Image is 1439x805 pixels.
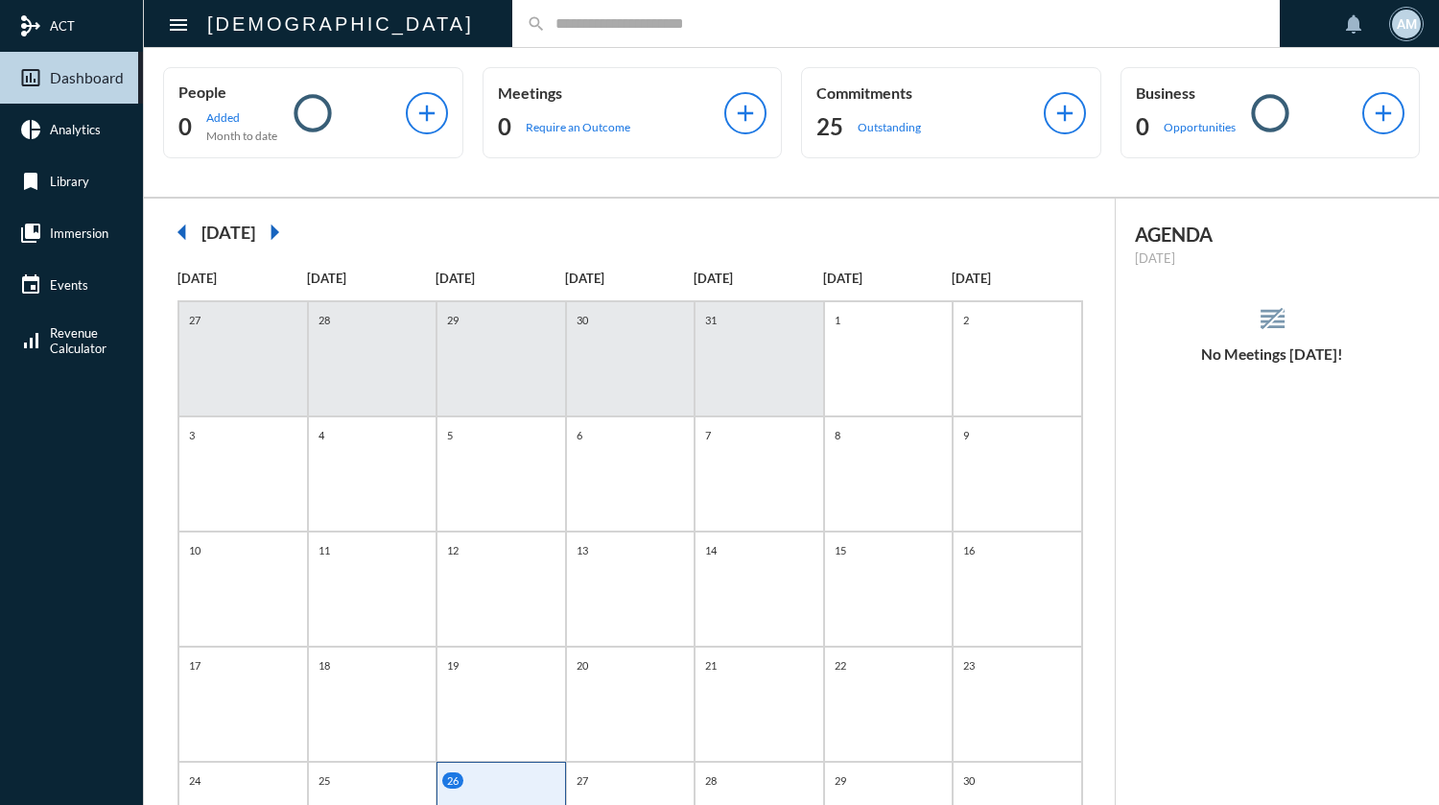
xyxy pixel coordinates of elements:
[314,542,335,558] p: 11
[19,14,42,37] mat-icon: mediation
[442,427,458,443] p: 5
[19,170,42,193] mat-icon: bookmark
[442,312,463,328] p: 29
[700,772,721,789] p: 28
[498,111,511,142] h2: 0
[314,427,329,443] p: 4
[700,657,721,674] p: 21
[572,772,593,789] p: 27
[527,14,546,34] mat-icon: search
[958,657,979,674] p: 23
[700,542,721,558] p: 14
[498,83,725,102] p: Meetings
[572,542,593,558] p: 13
[436,271,565,286] p: [DATE]
[307,271,436,286] p: [DATE]
[526,120,630,134] p: Require an Outcome
[19,66,42,89] mat-icon: insert_chart_outlined
[1051,100,1078,127] mat-icon: add
[958,542,979,558] p: 16
[184,657,205,674] p: 17
[163,213,201,251] mat-icon: arrow_left
[201,222,255,243] h2: [DATE]
[830,427,845,443] p: 8
[314,772,335,789] p: 25
[19,329,42,352] mat-icon: signal_cellular_alt
[184,772,205,789] p: 24
[184,312,205,328] p: 27
[1135,250,1411,266] p: [DATE]
[858,120,921,134] p: Outstanding
[159,5,198,43] button: Toggle sidenav
[823,271,953,286] p: [DATE]
[952,271,1081,286] p: [DATE]
[572,312,593,328] p: 30
[314,657,335,674] p: 18
[830,312,845,328] p: 1
[50,174,89,189] span: Library
[50,277,88,293] span: Events
[830,657,851,674] p: 22
[50,325,106,356] span: Revenue Calculator
[572,427,587,443] p: 6
[442,542,463,558] p: 12
[442,772,463,789] p: 26
[167,13,190,36] mat-icon: Side nav toggle icon
[184,427,200,443] p: 3
[700,312,721,328] p: 31
[958,772,979,789] p: 30
[19,222,42,245] mat-icon: collections_bookmark
[565,271,695,286] p: [DATE]
[816,111,843,142] h2: 25
[958,312,974,328] p: 2
[830,542,851,558] p: 15
[1135,223,1411,246] h2: AGENDA
[1116,345,1430,363] h5: No Meetings [DATE]!
[314,312,335,328] p: 28
[830,772,851,789] p: 29
[50,122,101,137] span: Analytics
[572,657,593,674] p: 20
[700,427,716,443] p: 7
[732,100,759,127] mat-icon: add
[1257,303,1288,335] mat-icon: reorder
[184,542,205,558] p: 10
[50,18,75,34] span: ACT
[255,213,294,251] mat-icon: arrow_right
[442,657,463,674] p: 19
[177,271,307,286] p: [DATE]
[958,427,974,443] p: 9
[50,69,124,86] span: Dashboard
[207,9,474,39] h2: [DEMOGRAPHIC_DATA]
[816,83,1044,102] p: Commitments
[1392,10,1421,38] div: AM
[19,273,42,296] mat-icon: event
[694,271,823,286] p: [DATE]
[50,225,108,241] span: Immersion
[1342,12,1365,36] mat-icon: notifications
[19,118,42,141] mat-icon: pie_chart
